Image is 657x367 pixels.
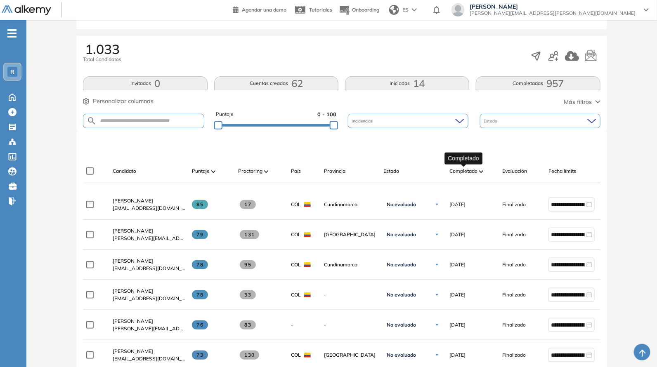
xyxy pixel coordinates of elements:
span: [PERSON_NAME][EMAIL_ADDRESS][DOMAIN_NAME] [113,235,185,242]
span: No evaluado [387,201,416,208]
span: Incidencias [352,118,375,124]
span: Estado [484,118,499,124]
a: [PERSON_NAME] [113,197,185,205]
span: Puntaje [216,111,234,118]
img: arrow [412,8,417,12]
a: [PERSON_NAME] [113,227,185,235]
span: Provincia [324,167,345,175]
span: Tutoriales [309,7,332,13]
span: Agendar una demo [242,7,286,13]
span: [DATE] [449,351,466,359]
span: [GEOGRAPHIC_DATA] [324,231,377,238]
img: Ícono de flecha [435,292,440,297]
span: Finalizado [502,201,526,208]
span: 79 [192,230,208,239]
img: world [389,5,399,15]
span: No evaluado [387,292,416,298]
span: [EMAIL_ADDRESS][DOMAIN_NAME] [113,355,185,362]
span: Finalizado [502,321,526,329]
span: 78 [192,290,208,299]
span: [EMAIL_ADDRESS][DOMAIN_NAME] [113,295,185,302]
img: COL [304,292,311,297]
button: Iniciadas14 [345,76,469,90]
a: [PERSON_NAME] [113,348,185,355]
span: Finalizado [502,351,526,359]
span: 17 [240,200,256,209]
span: - [291,321,293,329]
span: No evaluado [387,322,416,328]
span: 0 - 100 [317,111,336,118]
span: [DATE] [449,231,466,238]
span: No evaluado [387,261,416,268]
span: [PERSON_NAME] [113,228,153,234]
span: - [324,321,377,329]
span: 73 [192,351,208,360]
span: Personalizar columnas [93,97,154,106]
span: Total Candidatos [83,56,121,63]
span: [DATE] [449,261,466,268]
span: COL [291,291,301,299]
div: Estado [480,114,600,128]
span: COL [291,201,301,208]
span: Onboarding [352,7,379,13]
button: Invitados0 [83,76,207,90]
span: 83 [240,320,256,329]
span: 78 [192,260,208,269]
span: COL [291,351,301,359]
span: Cundinamarca [324,201,377,208]
img: [missing "en.ARROW_ALT" translation] [211,170,215,173]
span: No evaluado [387,352,416,358]
span: 95 [240,260,256,269]
a: [PERSON_NAME] [113,287,185,295]
img: Ícono de flecha [435,202,440,207]
span: [PERSON_NAME] [113,318,153,324]
img: COL [304,202,311,207]
span: [DATE] [449,291,466,299]
span: Estado [383,167,399,175]
span: 130 [240,351,259,360]
span: Completado [449,167,477,175]
span: Cundinamarca [324,261,377,268]
img: COL [304,353,311,358]
span: [PERSON_NAME][EMAIL_ADDRESS][DOMAIN_NAME] [113,325,185,332]
div: Incidencias [348,114,468,128]
span: COL [291,261,301,268]
span: [PERSON_NAME] [113,198,153,204]
button: Completadas957 [476,76,600,90]
span: Finalizado [502,261,526,268]
span: [DATE] [449,321,466,329]
span: Fecha límite [548,167,577,175]
button: Cuentas creadas62 [214,76,338,90]
span: - [324,291,377,299]
span: Evaluación [502,167,527,175]
span: [PERSON_NAME] [113,288,153,294]
img: Ícono de flecha [435,353,440,358]
button: Personalizar columnas [83,97,154,106]
div: Completado [445,152,483,164]
span: Candidato [113,167,136,175]
img: COL [304,232,311,237]
span: [GEOGRAPHIC_DATA] [324,351,377,359]
button: Onboarding [339,1,379,19]
img: Ícono de flecha [435,232,440,237]
span: 131 [240,230,259,239]
img: COL [304,262,311,267]
img: Logo [2,5,51,16]
span: Más filtros [564,98,592,106]
span: ES [402,6,409,14]
span: [PERSON_NAME] [113,258,153,264]
span: [EMAIL_ADDRESS][DOMAIN_NAME] [113,205,185,212]
i: - [7,33,17,34]
span: Finalizado [502,231,526,238]
span: [EMAIL_ADDRESS][DOMAIN_NAME] [113,265,185,272]
span: 1.033 [85,42,120,56]
img: SEARCH_ALT [87,116,97,126]
span: 76 [192,320,208,329]
span: 33 [240,290,256,299]
img: Ícono de flecha [435,262,440,267]
img: [missing "en.ARROW_ALT" translation] [479,170,483,173]
span: País [291,167,301,175]
a: [PERSON_NAME] [113,318,185,325]
span: [DATE] [449,201,466,208]
span: [PERSON_NAME] [113,348,153,354]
